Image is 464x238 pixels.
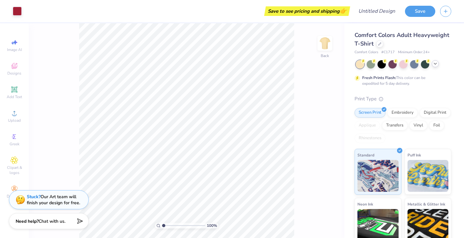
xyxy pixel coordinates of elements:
[405,6,435,17] button: Save
[355,121,380,130] div: Applique
[357,201,373,207] span: Neon Ink
[398,50,430,55] span: Minimum Order: 24 +
[318,37,331,50] img: Back
[355,95,451,103] div: Print Type
[39,218,65,224] span: Chat with us.
[362,75,441,86] div: This color can be expedited for 5 day delivery.
[408,201,445,207] span: Metallic & Glitter Ink
[16,218,39,224] strong: Need help?
[355,133,385,143] div: Rhinestones
[266,6,348,16] div: Save to see pricing and shipping
[408,160,449,192] img: Puff Ink
[27,194,41,200] strong: Stuck?
[353,5,400,18] input: Untitled Design
[27,194,80,206] div: Our Art team will finish your design for free.
[355,50,378,55] span: Comfort Colors
[7,47,22,52] span: Image AI
[408,152,421,158] span: Puff Ink
[340,7,347,15] span: 👉
[381,50,395,55] span: # C1717
[7,94,22,99] span: Add Text
[7,194,22,199] span: Decorate
[7,71,21,76] span: Designs
[8,118,21,123] span: Upload
[387,108,418,118] div: Embroidery
[355,108,385,118] div: Screen Print
[10,141,19,147] span: Greek
[3,165,26,175] span: Clipart & logos
[429,121,444,130] div: Foil
[382,121,408,130] div: Transfers
[409,121,427,130] div: Vinyl
[321,53,329,59] div: Back
[362,75,396,80] strong: Fresh Prints Flash:
[357,160,399,192] img: Standard
[207,223,217,228] span: 100 %
[420,108,451,118] div: Digital Print
[357,152,374,158] span: Standard
[355,31,449,47] span: Comfort Colors Adult Heavyweight T-Shirt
